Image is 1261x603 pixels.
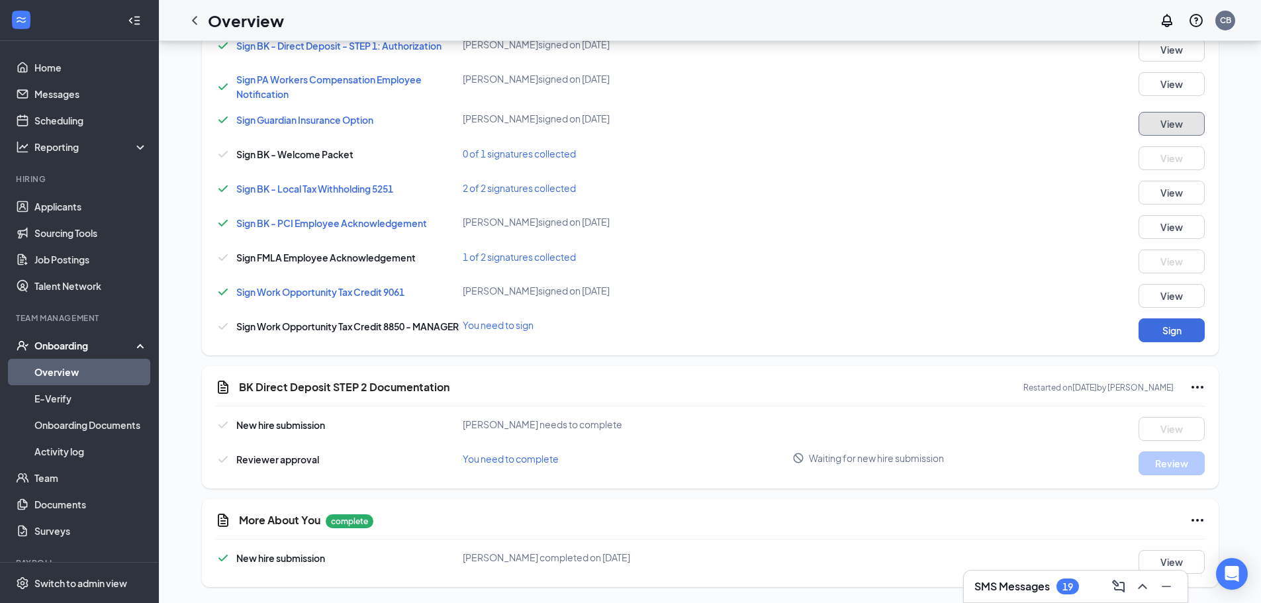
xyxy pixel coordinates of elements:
[34,140,148,154] div: Reporting
[792,452,804,464] svg: Blocked
[34,246,148,273] a: Job Postings
[463,215,793,228] div: [PERSON_NAME] signed on [DATE]
[239,380,449,394] h5: BK Direct Deposit STEP 2 Documentation
[215,318,231,334] svg: Checkmark
[236,217,427,229] a: Sign BK - PCI Employee Acknowledgement
[463,418,622,430] span: [PERSON_NAME] needs to complete
[463,148,576,160] span: 0 of 1 signatures collected
[1158,579,1174,594] svg: Minimize
[236,114,373,126] a: Sign Guardian Insurance Option
[236,252,416,263] span: Sign FMLA Employee Acknowledgement
[1111,579,1127,594] svg: ComposeMessage
[1139,284,1205,308] button: View
[215,79,231,95] svg: Checkmark
[16,312,145,324] div: Team Management
[1220,15,1231,26] div: CB
[215,112,231,128] svg: Checkmark
[236,286,404,298] a: Sign Work Opportunity Tax Credit 9061
[15,13,28,26] svg: WorkstreamLogo
[215,181,231,197] svg: Checkmark
[1139,451,1205,475] button: Review
[34,412,148,438] a: Onboarding Documents
[128,14,141,27] svg: Collapse
[236,552,325,564] span: New hire submission
[1139,417,1205,441] button: View
[34,518,148,544] a: Surveys
[34,81,148,107] a: Messages
[34,273,148,299] a: Talent Network
[236,40,442,52] a: Sign BK - Direct Deposit - STEP 1: Authorization
[1188,13,1204,28] svg: QuestionInfo
[1139,250,1205,273] button: View
[463,38,793,51] div: [PERSON_NAME] signed on [DATE]
[463,251,576,263] span: 1 of 2 signatures collected
[187,13,203,28] svg: ChevronLeft
[974,579,1050,594] h3: SMS Messages
[16,339,29,352] svg: UserCheck
[463,112,793,125] div: [PERSON_NAME] signed on [DATE]
[1023,382,1174,393] p: Restarted on [DATE] by [PERSON_NAME]
[215,379,231,395] svg: CustomFormIcon
[1139,550,1205,574] button: View
[34,491,148,518] a: Documents
[215,250,231,265] svg: Checkmark
[1135,579,1150,594] svg: ChevronUp
[809,451,944,465] span: Waiting for new hire submission
[34,193,148,220] a: Applicants
[34,465,148,491] a: Team
[463,318,793,332] div: You need to sign
[1108,576,1129,597] button: ComposeMessage
[463,453,559,465] span: You need to complete
[215,215,231,231] svg: Checkmark
[1216,558,1248,590] div: Open Intercom Messenger
[463,284,793,297] div: [PERSON_NAME] signed on [DATE]
[1139,215,1205,239] button: View
[34,577,127,590] div: Switch to admin view
[1139,318,1205,342] button: Sign
[463,72,793,85] div: [PERSON_NAME] signed on [DATE]
[1062,581,1073,592] div: 19
[1190,379,1205,395] svg: Ellipses
[215,451,231,467] svg: Checkmark
[1156,576,1177,597] button: Minimize
[215,38,231,54] svg: Checkmark
[215,146,231,162] svg: Checkmark
[16,140,29,154] svg: Analysis
[1190,512,1205,528] svg: Ellipses
[208,9,284,32] h1: Overview
[34,438,148,465] a: Activity log
[34,220,148,246] a: Sourcing Tools
[236,419,325,431] span: New hire submission
[463,551,630,563] span: [PERSON_NAME] completed on [DATE]
[34,339,136,352] div: Onboarding
[1139,112,1205,136] button: View
[215,417,231,433] svg: Checkmark
[215,512,231,528] svg: CustomFormIcon
[239,513,320,528] h5: More About You
[236,183,393,195] a: Sign BK - Local Tax Withholding 5251
[1132,576,1153,597] button: ChevronUp
[463,182,576,194] span: 2 of 2 signatures collected
[1139,146,1205,170] button: View
[1139,72,1205,96] button: View
[1139,38,1205,62] button: View
[215,550,231,566] svg: Checkmark
[34,359,148,385] a: Overview
[236,73,422,100] a: Sign PA Workers Compensation Employee Notification
[34,385,148,412] a: E-Verify
[1139,181,1205,205] button: View
[215,284,231,300] svg: Checkmark
[16,577,29,590] svg: Settings
[1159,13,1175,28] svg: Notifications
[34,54,148,81] a: Home
[236,453,319,465] span: Reviewer approval
[236,320,459,332] span: Sign Work Opportunity Tax Credit 8850 - MANAGER
[326,514,373,528] p: complete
